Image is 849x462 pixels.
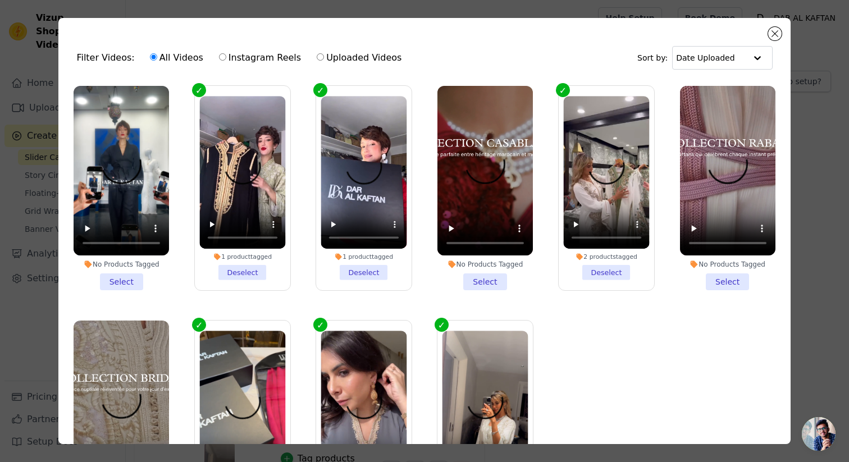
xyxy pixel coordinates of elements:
[802,417,836,451] div: Ouvrir le chat
[321,253,407,260] div: 1 product tagged
[200,253,286,260] div: 1 product tagged
[637,46,773,70] div: Sort by:
[768,27,782,40] button: Close modal
[437,260,533,269] div: No Products Tagged
[563,253,649,260] div: 2 products tagged
[680,260,775,269] div: No Products Tagged
[149,51,204,65] label: All Videos
[74,260,169,269] div: No Products Tagged
[218,51,302,65] label: Instagram Reels
[76,45,408,71] div: Filter Videos:
[316,51,402,65] label: Uploaded Videos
